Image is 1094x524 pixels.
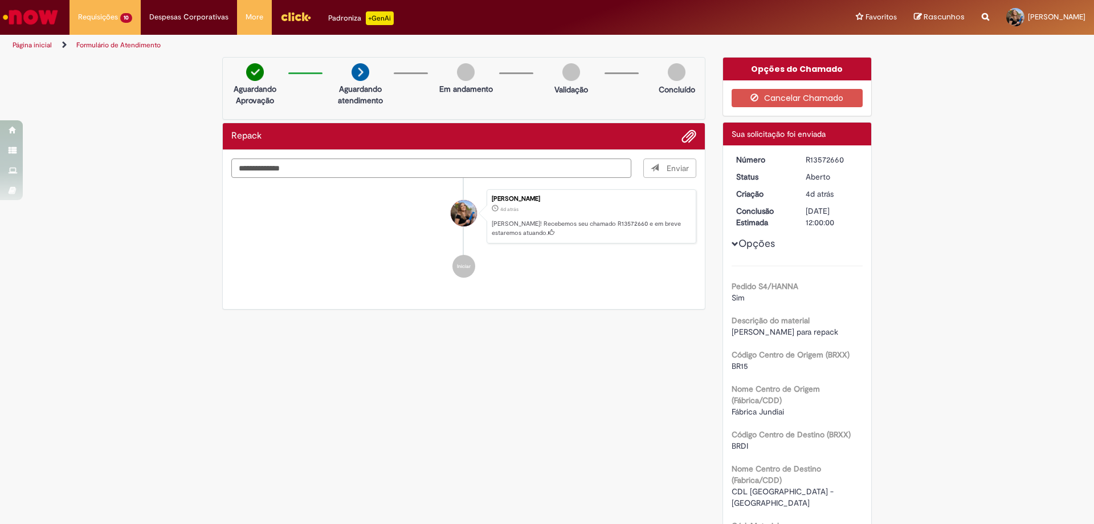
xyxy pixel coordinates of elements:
h2: Repack Histórico de tíquete [231,131,262,141]
div: 27/09/2025 08:51:55 [806,188,859,200]
p: Aguardando atendimento [333,83,388,106]
dt: Conclusão Estimada [728,205,798,228]
b: Descrição do material [732,315,810,326]
img: img-circle-grey.png [668,63,685,81]
span: 10 [120,13,132,23]
img: img-circle-grey.png [457,63,475,81]
span: Sim [732,293,745,303]
b: Nome Centro de Destino (Fabrica/CDD) [732,464,821,485]
span: 4d atrás [500,206,519,213]
p: Em andamento [439,83,493,95]
ul: Trilhas de página [9,35,721,56]
p: Concluído [659,84,695,95]
span: [PERSON_NAME] [1028,12,1085,22]
img: arrow-next.png [352,63,369,81]
ul: Histórico de tíquete [231,178,696,290]
img: img-circle-grey.png [562,63,580,81]
li: Luana Dos Passos Santos [231,189,696,244]
dt: Status [728,171,798,182]
dt: Número [728,154,798,165]
b: Código Centro de Destino (BRXX) [732,429,851,440]
span: [PERSON_NAME] para repack [732,327,838,337]
span: Favoritos [866,11,897,23]
time: 27/09/2025 08:51:55 [500,206,519,213]
span: Rascunhos [924,11,965,22]
div: Padroniza [328,11,394,25]
div: R13572660 [806,154,859,165]
textarea: Digite sua mensagem aqui... [231,159,631,178]
img: ServiceNow [1,6,60,29]
div: [DATE] 12:00:00 [806,205,859,228]
span: More [246,11,263,23]
img: click_logo_yellow_360x200.png [280,8,311,25]
p: Validação [554,84,588,95]
a: Formulário de Atendimento [76,40,161,50]
span: BR15 [732,361,748,371]
button: Adicionar anexos [681,129,696,144]
div: Opções do Chamado [723,58,872,80]
dt: Criação [728,188,798,200]
time: 27/09/2025 08:51:55 [806,189,834,199]
b: Nome Centro de Origem (Fábrica/CDD) [732,384,820,405]
b: Pedido S4/HANNA [732,281,798,291]
span: Fábrica Jundiai [732,407,784,417]
b: Código Centro de Origem (BRXX) [732,350,850,360]
img: check-circle-green.png [246,63,264,81]
p: [PERSON_NAME]! Recebemos seu chamado R13572660 e em breve estaremos atuando. [492,220,690,237]
span: BRDI [732,441,748,451]
span: Sua solicitação foi enviada [732,129,826,139]
p: Aguardando Aprovação [227,83,283,106]
span: 4d atrás [806,189,834,199]
a: Página inicial [13,40,52,50]
span: Despesas Corporativas [149,11,228,23]
p: +GenAi [366,11,394,25]
button: Cancelar Chamado [732,89,863,107]
div: [PERSON_NAME] [492,196,690,202]
span: CDL [GEOGRAPHIC_DATA] - [GEOGRAPHIC_DATA] [732,486,836,508]
div: Luana Dos Passos Santos [451,200,477,226]
span: Requisições [78,11,118,23]
div: Aberto [806,171,859,182]
a: Rascunhos [914,12,965,23]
